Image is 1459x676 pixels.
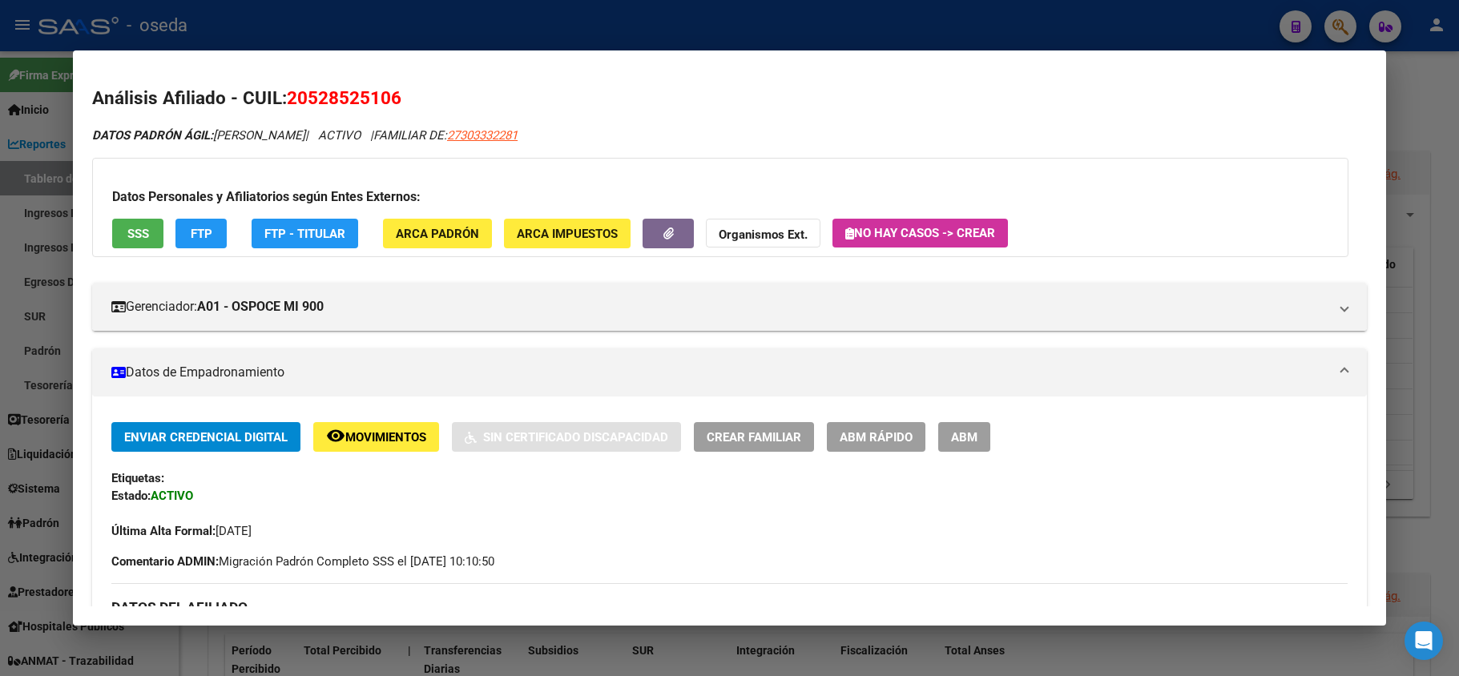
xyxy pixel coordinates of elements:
[483,430,668,445] span: Sin Certificado Discapacidad
[151,489,193,503] strong: ACTIVO
[111,422,300,452] button: Enviar Credencial Digital
[92,128,518,143] i: | ACTIVO |
[111,598,1348,616] h3: DATOS DEL AFILIADO
[313,422,439,452] button: Movimientos
[92,128,213,143] strong: DATOS PADRÓN ÁGIL:
[840,430,913,445] span: ABM Rápido
[92,283,1367,331] mat-expansion-panel-header: Gerenciador:A01 - OSPOCE MI 900
[111,489,151,503] strong: Estado:
[694,422,814,452] button: Crear Familiar
[827,422,925,452] button: ABM Rápido
[345,430,426,445] span: Movimientos
[373,128,518,143] span: FAMILIAR DE:
[111,363,1328,382] mat-panel-title: Datos de Empadronamiento
[111,553,494,570] span: Migración Padrón Completo SSS el [DATE] 10:10:50
[111,297,1328,316] mat-panel-title: Gerenciador:
[175,219,227,248] button: FTP
[396,227,479,241] span: ARCA Padrón
[111,524,252,538] span: [DATE]
[191,227,212,241] span: FTP
[127,227,149,241] span: SSS
[111,524,216,538] strong: Última Alta Formal:
[383,219,492,248] button: ARCA Padrón
[706,219,820,248] button: Organismos Ext.
[112,187,1328,207] h3: Datos Personales y Afiliatorios según Entes Externos:
[112,219,163,248] button: SSS
[1405,622,1443,660] div: Open Intercom Messenger
[111,471,164,485] strong: Etiquetas:
[832,219,1008,247] button: No hay casos -> Crear
[938,422,990,452] button: ABM
[517,227,618,241] span: ARCA Impuestos
[719,227,808,242] strong: Organismos Ext.
[447,128,518,143] span: 27303332281
[707,430,801,445] span: Crear Familiar
[951,430,977,445] span: ABM
[264,227,345,241] span: FTP - Titular
[452,422,681,452] button: Sin Certificado Discapacidad
[92,128,305,143] span: [PERSON_NAME]
[124,430,288,445] span: Enviar Credencial Digital
[197,297,324,316] strong: A01 - OSPOCE MI 900
[111,554,219,569] strong: Comentario ADMIN:
[252,219,358,248] button: FTP - Titular
[92,348,1367,396] mat-expansion-panel-header: Datos de Empadronamiento
[326,426,345,445] mat-icon: remove_red_eye
[504,219,631,248] button: ARCA Impuestos
[845,226,995,240] span: No hay casos -> Crear
[92,85,1367,112] h2: Análisis Afiliado - CUIL:
[287,87,401,108] span: 20528525106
